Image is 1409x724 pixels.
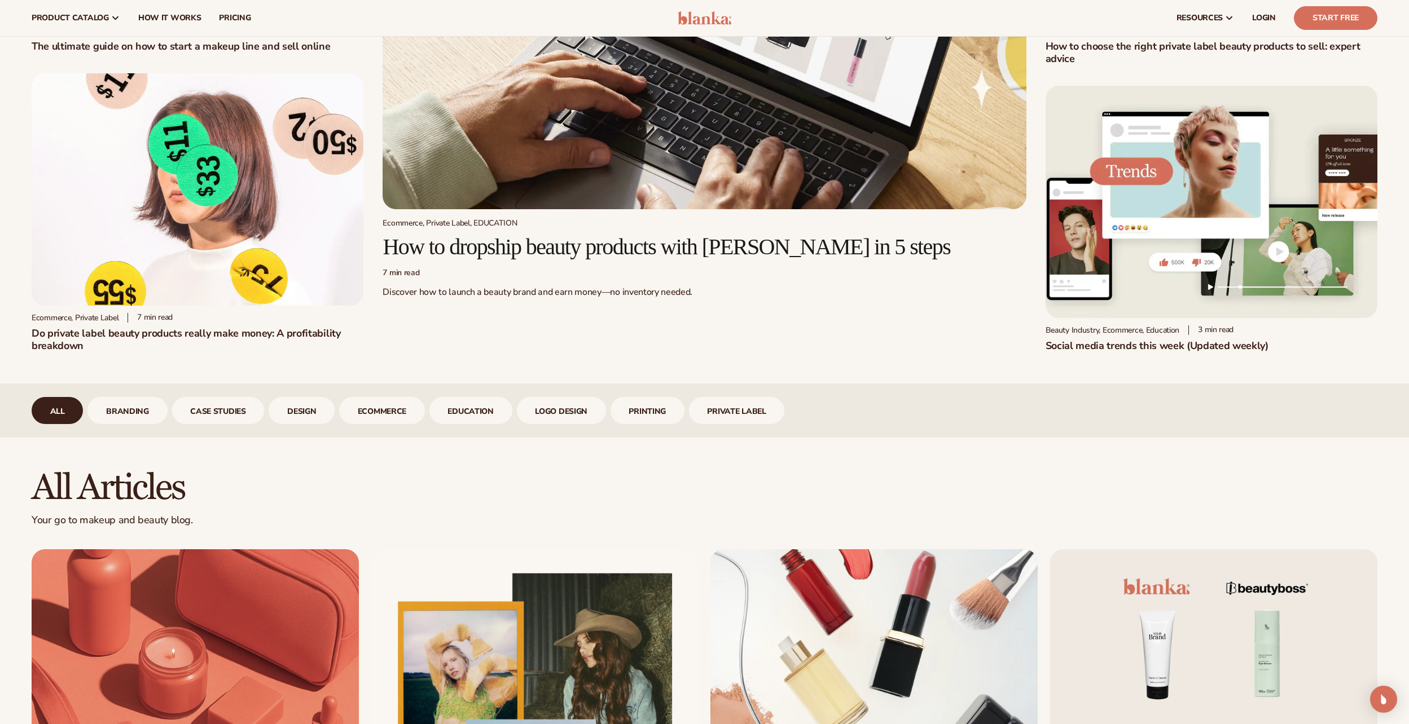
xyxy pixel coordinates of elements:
a: Start Free [1294,6,1377,30]
a: printing [611,397,684,424]
div: 9 / 9 [689,397,785,424]
a: Profitability of private label company Ecommerce, Private Label 7 min readDo private label beauty... [32,73,363,352]
h1: The ultimate guide on how to start a makeup line and sell online [32,40,363,52]
span: product catalog [32,14,109,23]
div: Ecommerce, Private Label [32,313,118,323]
p: Discover how to launch a beauty brand and earn money—no inventory needed. [383,286,1026,298]
div: Open Intercom Messenger [1370,686,1397,713]
a: design [269,397,335,424]
a: ecommerce [339,397,425,424]
div: 5 / 9 [339,397,425,424]
h2: How to dropship beauty products with [PERSON_NAME] in 5 steps [383,235,1026,259]
a: case studies [172,397,265,424]
img: Profitability of private label company [32,73,363,306]
img: logo [678,11,731,25]
span: pricing [219,14,251,23]
div: 6 / 9 [429,397,512,424]
div: 7 min read [383,268,1026,278]
h2: All articles [32,469,1377,507]
a: Education [429,397,512,424]
h2: How to choose the right private label beauty products to sell: expert advice [1046,40,1377,65]
div: 4 / 9 [269,397,335,424]
a: branding [87,397,167,424]
span: How It Works [138,14,201,23]
div: 2 / 9 [87,397,167,424]
h2: Social media trends this week (Updated weekly) [1046,339,1377,352]
p: Your go to makeup and beauty blog. [32,514,1377,527]
div: 1 / 9 [32,397,83,424]
span: LOGIN [1252,14,1276,23]
h2: Do private label beauty products really make money: A profitability breakdown [32,327,363,352]
a: All [32,397,83,424]
div: 7 min read [128,313,173,323]
a: Social media trends this week (Updated weekly) Beauty Industry, Ecommerce, Education 3 min readSo... [1046,86,1377,352]
a: logo design [517,397,606,424]
div: Ecommerce, Private Label, EDUCATION [383,218,1026,228]
div: 3 min read [1188,325,1234,335]
div: Beauty Industry, Ecommerce, Education [1046,325,1180,335]
div: 3 / 9 [172,397,265,424]
div: 8 / 9 [611,397,684,424]
a: Private Label [689,397,785,424]
span: resources [1177,14,1223,23]
div: 7 / 9 [517,397,606,424]
img: Social media trends this week (Updated weekly) [1046,86,1377,318]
